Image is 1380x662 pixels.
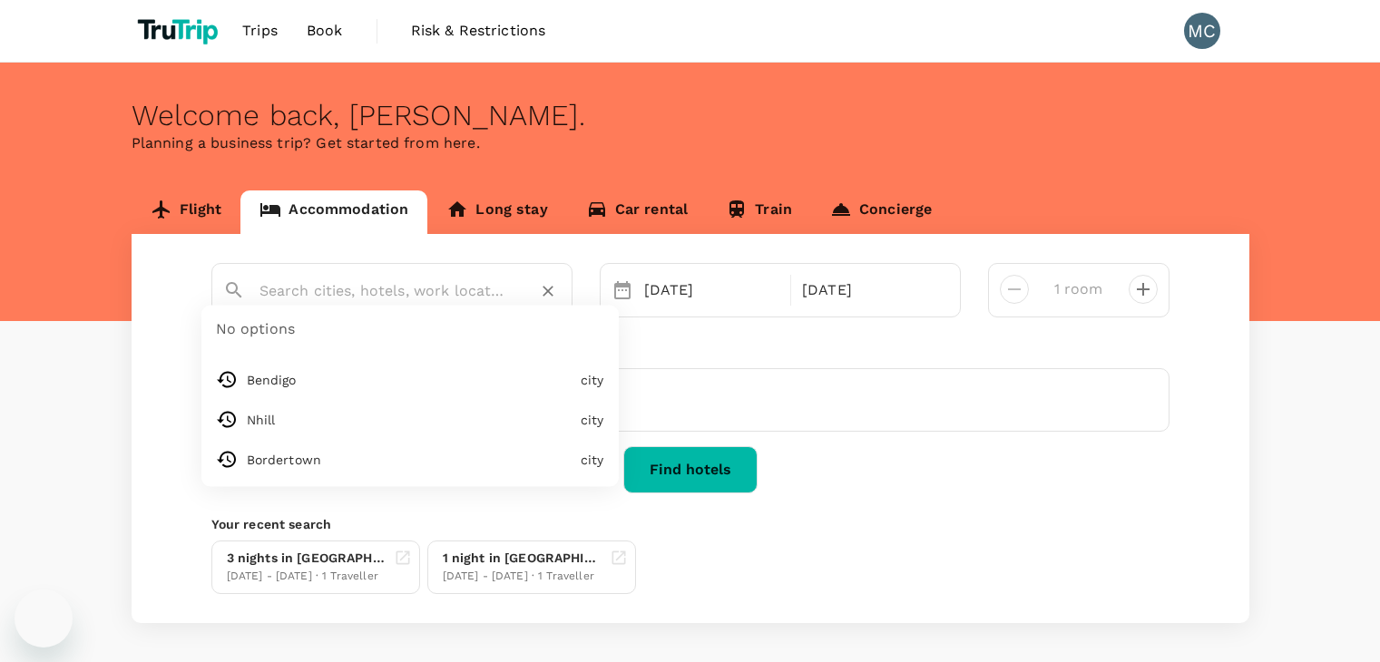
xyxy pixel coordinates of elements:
[795,272,945,308] div: [DATE]
[242,20,278,42] span: Trips
[427,190,566,234] a: Long stay
[567,190,708,234] a: Car rental
[535,278,561,304] button: Clear
[637,272,788,308] div: [DATE]
[247,371,575,389] p: Bendigo
[227,568,387,586] div: [DATE] - [DATE] · 1 Traveller
[247,411,575,429] p: Nhill
[581,451,604,469] p: city
[411,20,546,42] span: Risk & Restrictions
[259,277,510,305] input: Search cities, hotels, work locations
[132,11,229,51] img: TruTrip logo
[559,289,563,293] button: Close
[443,568,602,586] div: [DATE] - [DATE] · 1 Traveller
[201,440,619,480] div: Bordertown
[1043,275,1114,304] input: Add rooms
[247,451,575,469] p: Bordertown
[1184,13,1220,49] div: MC
[132,132,1249,154] p: Planning a business trip? Get started from here.
[707,190,811,234] a: Train
[581,411,604,429] p: city
[201,400,619,440] div: Nhill
[201,360,619,400] div: Bendigo
[240,190,427,234] a: Accommodation
[623,446,758,493] button: Find hotels
[211,515,1170,533] p: Your recent search
[201,306,619,353] div: No options
[132,99,1249,132] div: Welcome back , [PERSON_NAME] .
[443,549,602,568] div: 1 night in [GEOGRAPHIC_DATA]
[811,190,951,234] a: Concierge
[15,589,73,647] iframe: Botón para iniciar la ventana de mensajería
[1129,275,1158,304] button: decrease
[307,20,343,42] span: Book
[132,190,241,234] a: Flight
[211,332,1170,354] div: Travellers
[581,371,604,389] p: city
[227,549,387,568] div: 3 nights in [GEOGRAPHIC_DATA]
